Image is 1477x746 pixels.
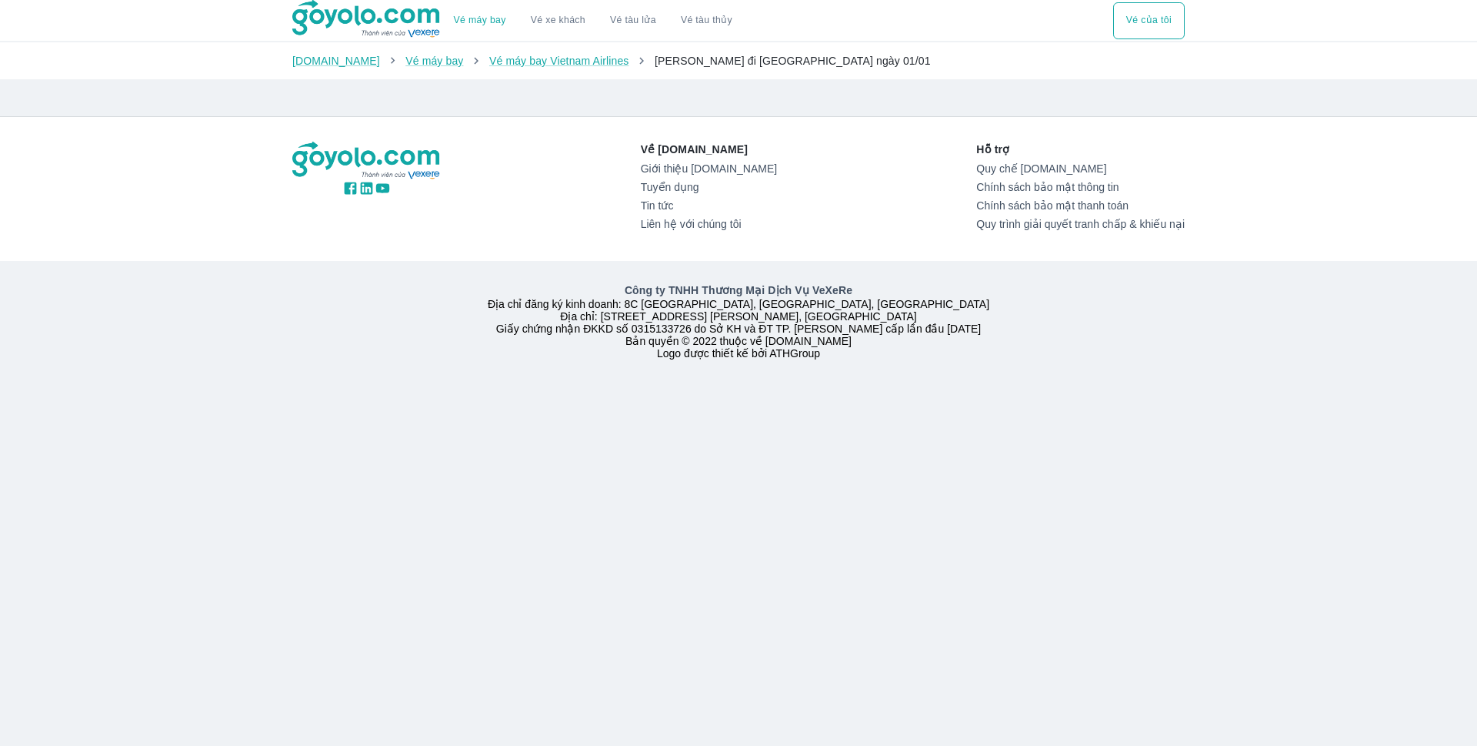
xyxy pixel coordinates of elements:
[976,181,1185,193] a: Chính sách bảo mật thông tin
[442,2,745,39] div: choose transportation mode
[283,283,1194,360] div: Địa chỉ đăng ký kinh doanh: 8C [GEOGRAPHIC_DATA], [GEOGRAPHIC_DATA], [GEOGRAPHIC_DATA] Địa chỉ: [...
[489,55,629,67] a: Vé máy bay Vietnam Airlines
[641,181,777,193] a: Tuyển dụng
[292,55,380,67] a: [DOMAIN_NAME]
[531,15,585,26] a: Vé xe khách
[405,55,463,67] a: Vé máy bay
[976,142,1185,157] p: Hỗ trợ
[295,283,1182,298] p: Công ty TNHH Thương Mại Dịch Vụ VeXeRe
[454,15,506,26] a: Vé máy bay
[976,162,1185,175] a: Quy chế [DOMAIN_NAME]
[655,55,931,67] span: [PERSON_NAME] đi [GEOGRAPHIC_DATA] ngày 01/01
[976,199,1185,212] a: Chính sách bảo mật thanh toán
[598,2,668,39] a: Vé tàu lửa
[292,142,442,180] img: logo
[668,2,745,39] button: Vé tàu thủy
[641,142,777,157] p: Về [DOMAIN_NAME]
[641,218,777,230] a: Liên hệ với chúng tôi
[1113,2,1185,39] div: choose transportation mode
[1113,2,1185,39] button: Vé của tôi
[976,218,1185,230] a: Quy trình giải quyết tranh chấp & khiếu nại
[292,53,1185,69] nav: breadcrumb
[641,199,777,212] a: Tin tức
[641,162,777,175] a: Giới thiệu [DOMAIN_NAME]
